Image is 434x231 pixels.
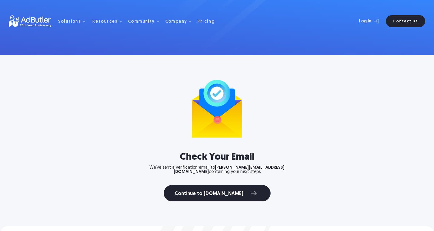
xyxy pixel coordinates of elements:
div: Resources [92,20,118,24]
div: Community [128,20,155,24]
div: Company [165,11,196,31]
a: Continue to [DOMAIN_NAME] [164,185,271,201]
div: Solutions [58,11,90,31]
div: Solutions [58,20,81,24]
a: Contact Us [386,15,425,27]
div: Resources [92,11,127,31]
a: Log In [343,15,382,27]
div: Community [128,11,164,31]
a: Pricing [197,18,220,24]
span: [PERSON_NAME][EMAIL_ADDRESS][DOMAIN_NAME] [174,165,285,174]
p: We've sent a verification email to containing your next steps [136,166,298,174]
h2: Check Your Email [136,152,298,163]
div: Company [165,20,187,24]
div: Pricing [197,20,215,24]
